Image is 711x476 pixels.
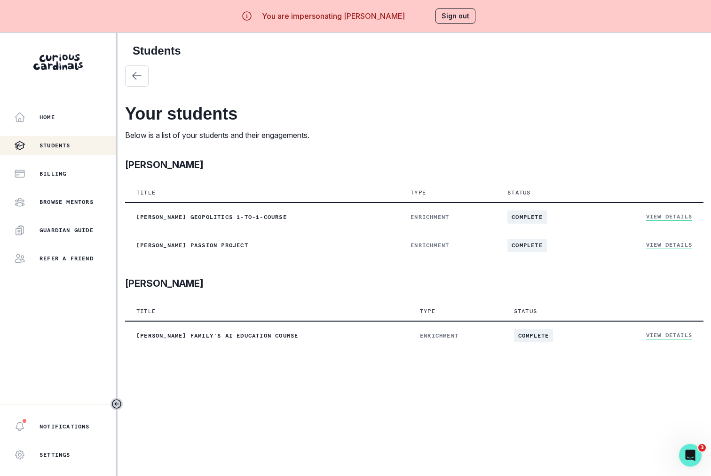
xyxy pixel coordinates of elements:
[514,307,537,315] p: Status
[125,276,204,290] p: [PERSON_NAME]
[507,189,530,196] p: Status
[136,242,388,249] p: [PERSON_NAME] Passion Project
[679,444,702,467] iframe: Intercom live chat
[420,307,435,315] p: Type
[411,213,485,221] p: ENRICHMENT
[133,44,696,58] h2: Students
[39,113,55,121] p: Home
[39,226,94,234] p: Guardian Guide
[262,10,405,22] p: You are impersonating [PERSON_NAME]
[646,241,692,249] a: View Details
[646,213,692,221] a: View Details
[39,198,94,206] p: Browse Mentors
[646,331,692,339] a: View Details
[136,307,156,315] p: Title
[125,104,703,124] h2: Your students
[39,170,66,177] p: Billing
[39,142,71,149] p: Students
[507,239,547,252] span: complete
[39,255,94,262] p: Refer a friend
[39,451,71,459] p: Settings
[39,423,90,430] p: Notifications
[111,398,123,410] button: Toggle sidebar
[420,332,491,339] p: ENRICHMENT
[136,189,156,196] p: Title
[411,242,485,249] p: ENRICHMENT
[411,189,426,196] p: Type
[136,332,397,339] p: [PERSON_NAME] Family's AI Education Course
[514,329,553,342] span: complete
[136,213,388,221] p: [PERSON_NAME] Geopolitics 1-to-1-course
[125,129,703,141] p: Below is a list of your students and their engagements.
[435,8,475,24] button: Sign out
[125,158,204,172] p: [PERSON_NAME]
[698,444,706,452] span: 3
[507,210,547,224] span: complete
[33,54,83,70] img: Curious Cardinals Logo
